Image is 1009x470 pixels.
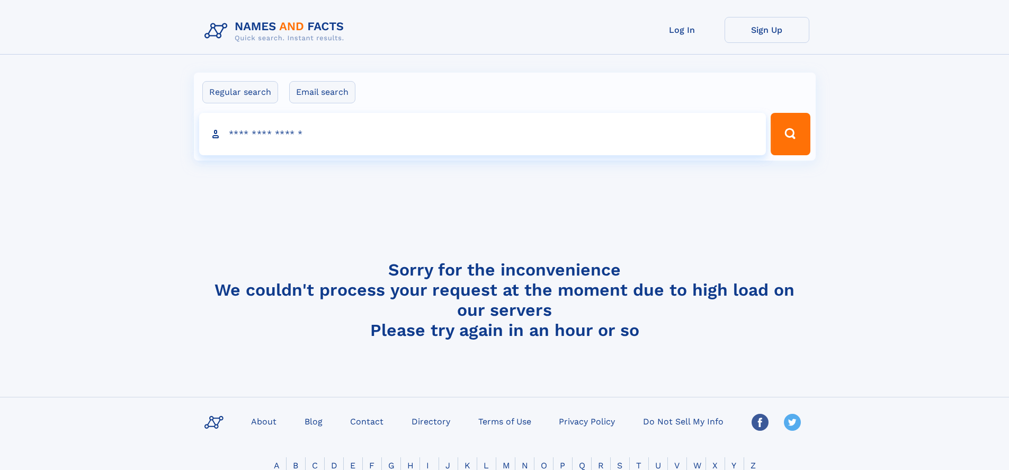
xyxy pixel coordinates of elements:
a: Do Not Sell My Info [639,413,728,429]
img: Twitter [784,414,801,431]
a: Log In [640,17,725,43]
a: Contact [346,413,388,429]
a: Sign Up [725,17,809,43]
a: Terms of Use [474,413,535,429]
button: Search Button [771,113,810,155]
a: Directory [407,413,454,429]
input: search input [199,113,766,155]
label: Regular search [202,81,278,103]
img: Facebook [752,414,769,431]
img: Logo Names and Facts [200,17,353,46]
h4: Sorry for the inconvenience We couldn't process your request at the moment due to high load on ou... [200,260,809,340]
a: Privacy Policy [555,413,619,429]
a: About [247,413,281,429]
a: Blog [300,413,327,429]
label: Email search [289,81,355,103]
